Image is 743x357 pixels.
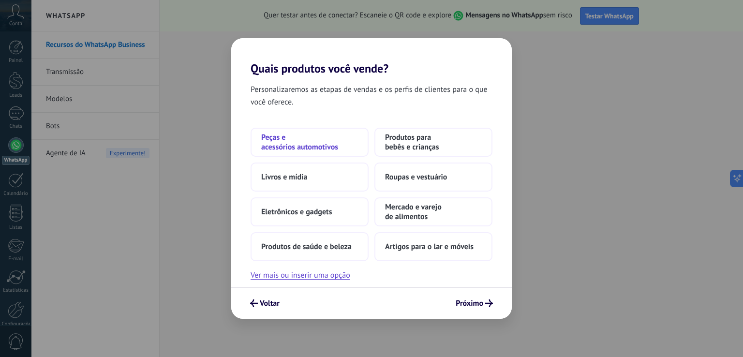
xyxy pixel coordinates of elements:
span: Livros e mídia [261,172,307,182]
span: Eletrônicos e gadgets [261,207,332,217]
span: Roupas e vestuário [385,172,447,182]
span: Peças e acessórios automotivos [261,133,358,152]
span: Produtos de saúde e beleza [261,242,352,252]
span: Artigos para o lar e móveis [385,242,474,252]
button: Mercado e varejo de alimentos [374,197,492,226]
span: Mercado e varejo de alimentos [385,202,482,222]
span: Produtos para bebês e crianças [385,133,482,152]
button: Produtos de saúde e beleza [251,232,369,261]
button: Livros e mídia [251,163,369,192]
button: Roupas e vestuário [374,163,492,192]
span: Próximo [456,300,483,307]
span: Personalizaremos as etapas de vendas e os perfis de clientes para o que você oferece. [251,83,492,108]
button: Peças e acessórios automotivos [251,128,369,157]
h2: Quais produtos você vende? [231,38,512,75]
button: Próximo [451,295,497,312]
button: Voltar [246,295,284,312]
button: Ver mais ou inserir uma opção [251,269,350,282]
button: Eletrônicos e gadgets [251,197,369,226]
button: Artigos para o lar e móveis [374,232,492,261]
span: Voltar [260,300,280,307]
button: Produtos para bebês e crianças [374,128,492,157]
